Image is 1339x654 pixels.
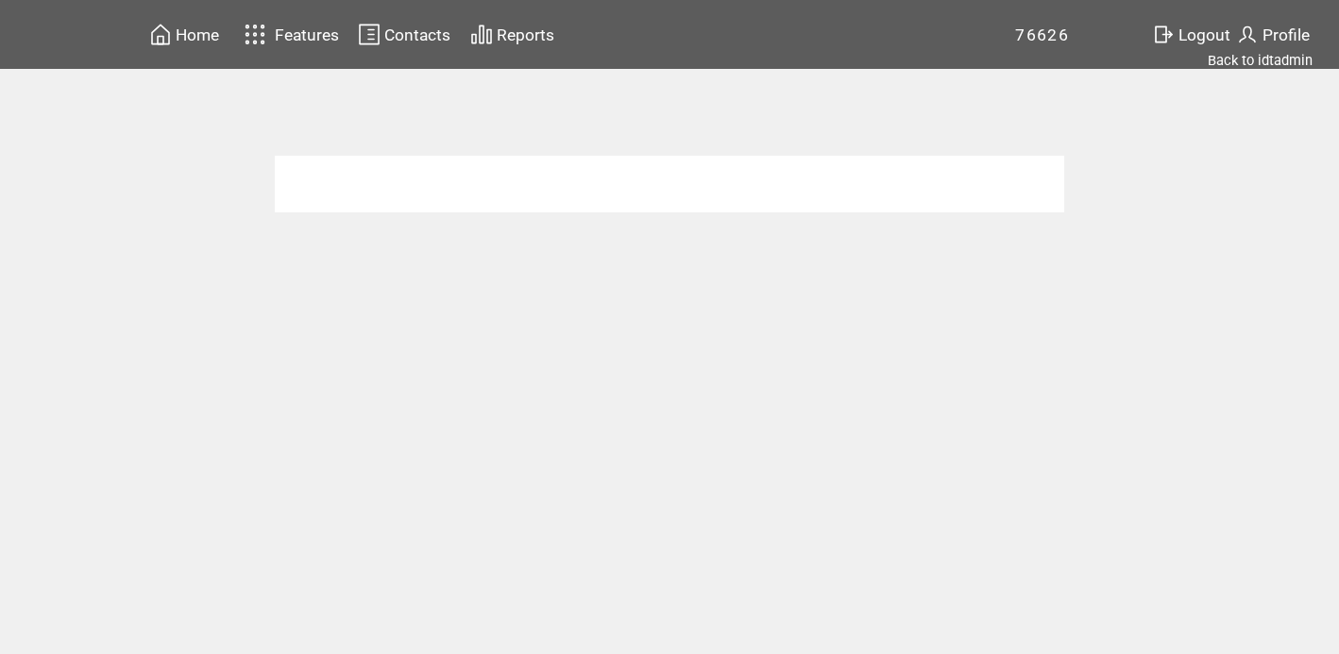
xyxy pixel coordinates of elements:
[1236,23,1259,46] img: profile.svg
[1178,25,1230,44] span: Logout
[1233,20,1313,49] a: Profile
[355,20,453,49] a: Contacts
[1015,25,1069,44] span: 76626
[1149,20,1233,49] a: Logout
[497,25,554,44] span: Reports
[1208,52,1313,69] a: Back to idtadmin
[358,23,381,46] img: contacts.svg
[236,16,343,53] a: Features
[1263,25,1310,44] span: Profile
[149,23,172,46] img: home.svg
[467,20,557,49] a: Reports
[146,20,222,49] a: Home
[176,25,219,44] span: Home
[470,23,493,46] img: chart.svg
[384,25,450,44] span: Contacts
[275,25,339,44] span: Features
[239,19,272,50] img: features.svg
[1152,23,1175,46] img: exit.svg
